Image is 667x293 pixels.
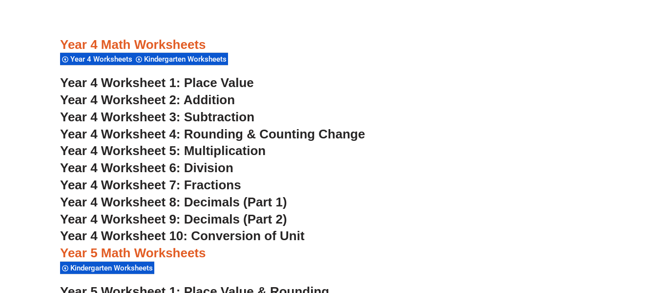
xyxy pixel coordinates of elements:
[144,55,229,64] span: Kindergarten Worksheets
[60,52,134,66] div: Year 4 Worksheets
[60,160,233,175] a: Year 4 Worksheet 6: Division
[60,245,607,262] h3: Year 5 Math Worksheets
[60,143,266,158] a: Year 4 Worksheet 5: Multiplication
[60,92,235,107] a: Year 4 Worksheet 2: Addition
[60,75,254,90] a: Year 4 Worksheet 1: Place Value
[60,37,607,53] h3: Year 4 Math Worksheets
[70,264,156,272] span: Kindergarten Worksheets
[60,261,154,274] div: Kindergarten Worksheets
[60,195,287,209] a: Year 4 Worksheet 8: Decimals (Part 1)
[505,182,667,293] iframe: Chat Widget
[134,52,228,66] div: Kindergarten Worksheets
[60,110,254,124] a: Year 4 Worksheet 3: Subtraction
[60,178,241,192] a: Year 4 Worksheet 7: Fractions
[60,212,287,226] a: Year 4 Worksheet 9: Decimals (Part 2)
[60,228,305,243] a: Year 4 Worksheet 10: Conversion of Unit
[70,55,135,64] span: Year 4 Worksheets
[60,127,365,141] a: Year 4 Worksheet 4: Rounding & Counting Change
